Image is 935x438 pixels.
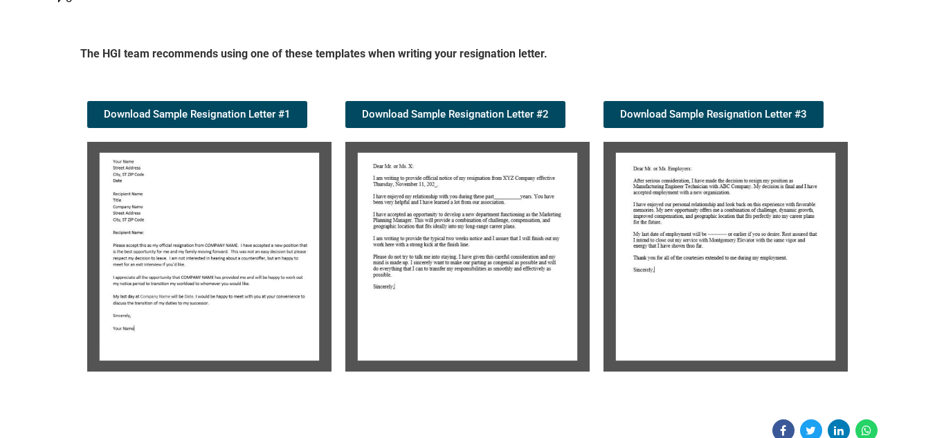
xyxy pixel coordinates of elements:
a: Download Sample Resignation Letter #1 [87,101,307,128]
h5: The HGI team recommends using one of these templates when writing your resignation letter. [80,46,855,66]
a: Download Sample Resignation Letter #3 [603,101,824,128]
a: Download Sample Resignation Letter #2 [345,101,565,128]
span: Download Sample Resignation Letter #3 [620,109,807,120]
span: Download Sample Resignation Letter #2 [362,109,549,120]
span: Download Sample Resignation Letter #1 [104,109,291,120]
